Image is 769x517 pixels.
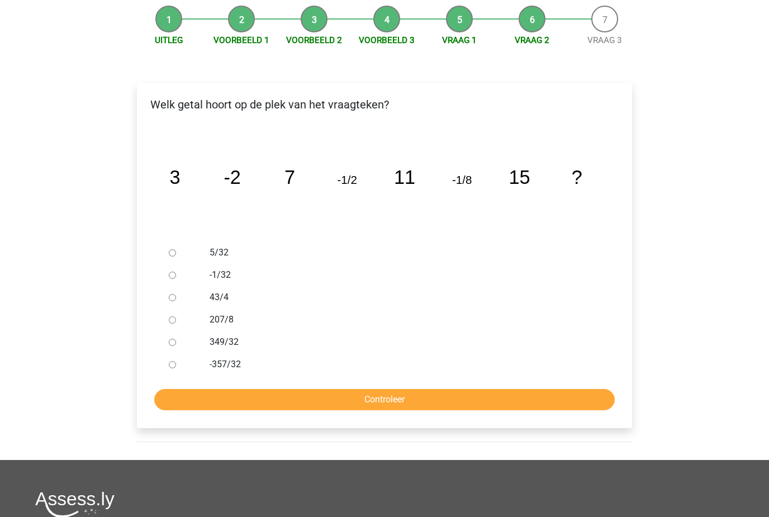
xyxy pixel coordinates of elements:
tspan: -1/8 [452,173,472,186]
label: 43/4 [210,291,596,304]
a: Vraag 1 [442,35,477,45]
label: 207/8 [210,313,596,326]
a: Uitleg [155,35,183,45]
tspan: 7 [284,167,295,188]
label: -1/32 [210,268,596,282]
tspan: -1/2 [338,173,357,186]
tspan: 3 [169,167,180,188]
tspan: -2 [224,167,240,188]
a: Voorbeeld 1 [213,35,269,45]
tspan: 15 [509,167,530,188]
a: Voorbeeld 2 [286,35,342,45]
tspan: ? [572,167,582,188]
a: Vraag 2 [515,35,549,45]
label: 349/32 [210,335,596,349]
a: Vraag 3 [587,35,622,45]
label: 5/32 [210,246,596,259]
a: Voorbeeld 3 [359,35,415,45]
tspan: 11 [394,167,415,188]
input: Controleer [154,389,615,410]
label: -357/32 [210,358,596,371]
p: Welk getal hoort op de plek van het vraagteken? [146,96,623,113]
